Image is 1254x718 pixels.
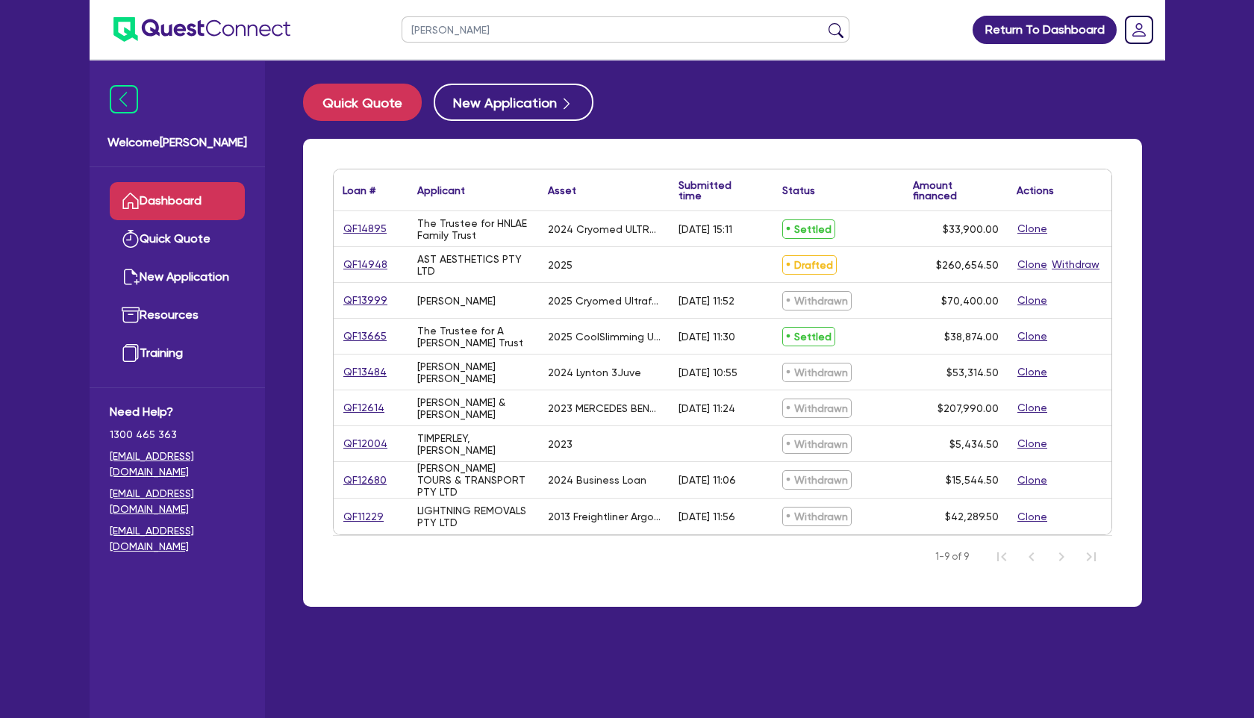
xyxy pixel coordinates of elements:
div: [PERSON_NAME] [PERSON_NAME] [417,360,530,384]
button: Withdraw [1051,256,1100,273]
div: [DATE] 11:24 [679,402,735,414]
div: 2025 CoolSlimming Ultimate 360 [548,331,661,343]
span: $33,900.00 [943,223,999,235]
a: Resources [110,296,245,334]
a: QF12614 [343,399,385,416]
span: 1-9 of 9 [935,549,969,564]
button: Clone [1017,363,1048,381]
input: Search by name, application ID or mobile number... [402,16,849,43]
span: 1300 465 363 [110,427,245,443]
button: Clone [1017,435,1048,452]
a: [EMAIL_ADDRESS][DOMAIN_NAME] [110,523,245,555]
a: Dropdown toggle [1120,10,1158,49]
span: Withdrawn [782,470,852,490]
img: resources [122,306,140,324]
div: [DATE] 11:06 [679,474,736,486]
div: Asset [548,185,576,196]
a: QF13484 [343,363,387,381]
a: [EMAIL_ADDRESS][DOMAIN_NAME] [110,449,245,480]
span: Drafted [782,255,837,275]
span: Settled [782,327,835,346]
img: quest-connect-logo-blue [113,17,290,42]
div: Loan # [343,185,375,196]
button: Quick Quote [303,84,422,121]
a: New Application [110,258,245,296]
a: QF12004 [343,435,388,452]
button: Clone [1017,399,1048,416]
a: QF13665 [343,328,387,345]
img: new-application [122,268,140,286]
a: QF14895 [343,220,387,237]
div: 2023 MERCEDES BENZ C CLASS C205 C63 AMG [548,402,661,414]
button: Last Page [1076,542,1106,572]
button: Clone [1017,220,1048,237]
div: [DATE] 11:52 [679,295,734,307]
div: AST AESTHETICS PTY LTD [417,253,530,277]
div: [PERSON_NAME] TOURS & TRANSPORT PTY LTD [417,462,530,498]
div: TIMPERLEY, [PERSON_NAME] [417,432,530,456]
div: Actions [1017,185,1054,196]
span: Withdrawn [782,399,852,418]
div: Applicant [417,185,465,196]
a: Dashboard [110,182,245,220]
div: Status [782,185,815,196]
span: $53,314.50 [946,366,999,378]
button: Clone [1017,328,1048,345]
span: $70,400.00 [941,295,999,307]
div: 2023 [548,438,573,450]
span: $5,434.50 [949,438,999,450]
a: QF11229 [343,508,384,525]
a: Quick Quote [110,220,245,258]
a: [EMAIL_ADDRESS][DOMAIN_NAME] [110,486,245,517]
button: New Application [434,84,593,121]
img: icon-menu-close [110,85,138,113]
div: [PERSON_NAME] [417,295,496,307]
span: Welcome [PERSON_NAME] [107,134,247,152]
button: Clone [1017,292,1048,309]
div: [DATE] 10:55 [679,366,737,378]
a: QF12680 [343,472,387,489]
span: $260,654.50 [936,259,999,271]
img: training [122,344,140,362]
div: 2013 Freightliner Argosy 101 [548,511,661,522]
button: Previous Page [1017,542,1046,572]
span: Withdrawn [782,291,852,310]
a: QF14948 [343,256,388,273]
a: Training [110,334,245,372]
div: The Trustee for HNLAE Family Trust [417,217,530,241]
button: Clone [1017,256,1048,273]
div: The Trustee for A [PERSON_NAME] Trust [417,325,530,349]
a: Return To Dashboard [973,16,1117,44]
button: Clone [1017,472,1048,489]
div: 2024 Lynton 3Juve [548,366,641,378]
div: 2024 Business Loan [548,474,646,486]
a: QF13999 [343,292,388,309]
span: Withdrawn [782,434,852,454]
button: First Page [987,542,1017,572]
div: LIGHTNING REMOVALS PTY LTD [417,505,530,528]
div: Submitted time [679,180,751,201]
a: Quick Quote [303,84,434,121]
span: Withdrawn [782,363,852,382]
button: Next Page [1046,542,1076,572]
div: 2025 Cryomed Ultraformer MPT [548,295,661,307]
span: Withdrawn [782,507,852,526]
img: quick-quote [122,230,140,248]
div: [DATE] 11:30 [679,331,735,343]
div: [PERSON_NAME] & [PERSON_NAME] [417,396,530,420]
div: 2024 Cryomed ULTRAFORMER III System UF3 [548,223,661,235]
span: $38,874.00 [944,331,999,343]
div: [DATE] 11:56 [679,511,735,522]
span: Settled [782,219,835,239]
span: Need Help? [110,403,245,421]
div: Amount financed [913,180,999,201]
span: $42,289.50 [945,511,999,522]
span: $207,990.00 [938,402,999,414]
div: [DATE] 15:11 [679,223,732,235]
span: $15,544.50 [946,474,999,486]
button: Clone [1017,508,1048,525]
div: 2025 [548,259,573,271]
